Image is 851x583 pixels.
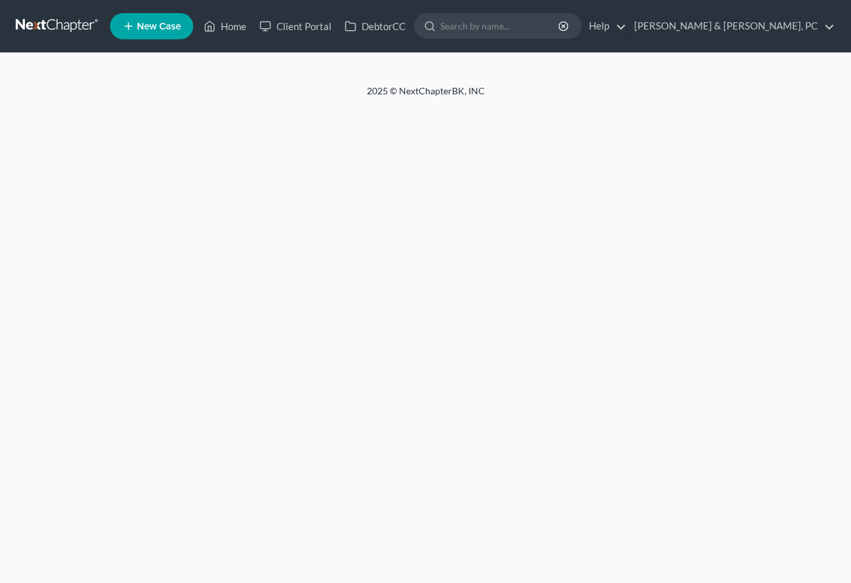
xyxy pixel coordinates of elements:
[137,22,181,31] span: New Case
[628,14,835,38] a: [PERSON_NAME] & [PERSON_NAME], PC
[338,14,412,38] a: DebtorCC
[197,14,253,38] a: Home
[253,14,338,38] a: Client Portal
[582,14,626,38] a: Help
[440,14,560,38] input: Search by name...
[52,85,799,108] div: 2025 © NextChapterBK, INC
